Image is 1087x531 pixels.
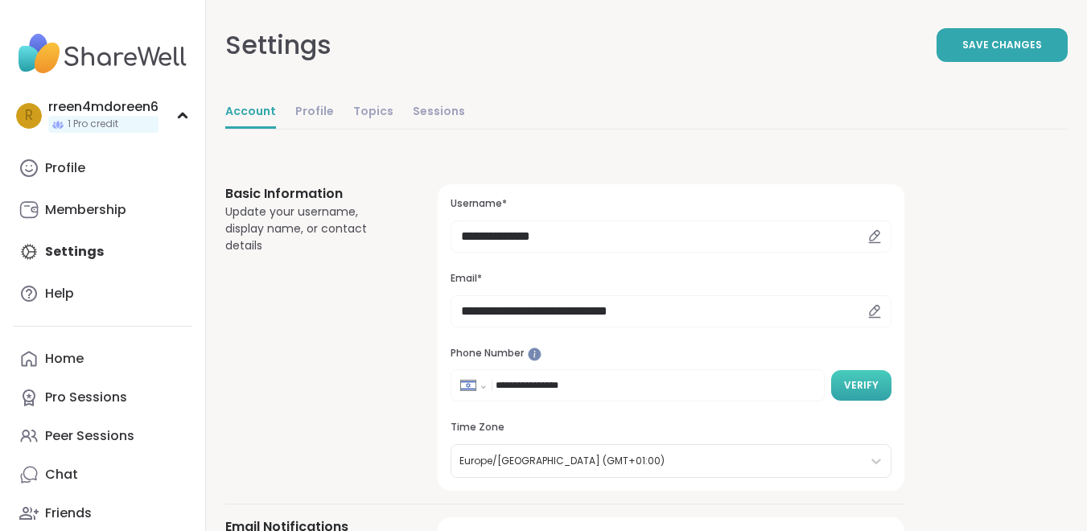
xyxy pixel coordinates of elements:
div: Pro Sessions [45,389,127,406]
button: Verify [831,370,891,401]
span: Verify [844,378,879,393]
button: Save Changes [937,28,1068,62]
h3: Email* [451,272,891,286]
a: Pro Sessions [13,378,192,417]
div: Home [45,350,84,368]
h3: Phone Number [451,347,891,360]
a: Help [13,274,192,313]
div: Update your username, display name, or contact details [225,204,399,254]
a: Peer Sessions [13,417,192,455]
h3: Basic Information [225,184,399,204]
span: Save Changes [962,38,1042,52]
a: Account [225,97,276,129]
div: Profile [45,159,85,177]
div: rreen4mdoreen6 [48,98,159,116]
a: Profile [13,149,192,187]
div: Friends [45,504,92,522]
span: r [25,105,33,126]
a: Topics [353,97,393,129]
a: Profile [295,97,334,129]
div: Membership [45,201,126,219]
a: Home [13,340,192,378]
div: Peer Sessions [45,427,134,445]
h3: Time Zone [451,421,891,434]
div: Settings [225,26,331,64]
h3: Username* [451,197,891,211]
div: Help [45,285,74,303]
iframe: Spotlight [528,348,541,361]
div: Chat [45,466,78,484]
a: Chat [13,455,192,494]
span: 1 Pro credit [68,117,118,131]
img: ShareWell Nav Logo [13,26,192,82]
a: Sessions [413,97,465,129]
a: Membership [13,191,192,229]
